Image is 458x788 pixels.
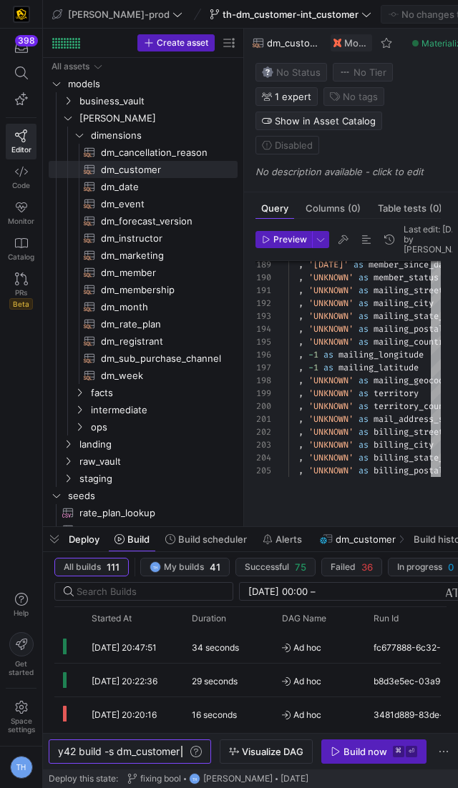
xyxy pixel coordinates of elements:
[267,37,322,49] span: dm_customer
[101,333,221,350] span: dm_registrant​​​​​​​​​​
[12,609,30,617] span: Help
[206,5,375,24] button: th-dm_customer-int_customer
[49,212,238,230] div: Press SPACE to select this row.
[359,336,369,348] span: as
[321,739,427,764] button: Build now⌘⏎
[6,231,36,267] a: Catalog
[248,586,308,597] input: Start datetime
[359,375,369,386] span: as
[359,297,369,309] span: as
[77,586,221,597] input: Search Builds
[6,195,36,231] a: Monitor
[308,310,354,322] span: 'UNKNOWN'
[255,63,327,82] button: No statusNo Status
[49,298,238,315] div: Press SPACE to select this row.
[255,387,271,400] div: 199
[223,9,359,20] span: th-dm_customer-int_customer
[255,310,271,322] div: 193
[101,265,221,281] span: dm_member​​​​​​​​​​
[79,505,221,521] span: rate_plan_lookup​​​​​​
[49,247,238,264] div: Press SPACE to select this row.
[276,533,302,545] span: Alerts
[374,272,439,283] span: member_status
[339,67,351,78] img: No tier
[49,230,238,247] div: Press SPACE to select this row.
[308,426,354,438] span: 'UNKNOWN'
[11,145,31,154] span: Editor
[49,435,238,453] div: Press SPACE to select this row.
[374,297,434,309] span: mailing_city
[261,204,288,213] span: Query
[298,413,303,425] span: ,
[397,562,442,572] span: In progress
[101,144,221,161] span: dm_cancellation_reason​​​​​​​​​​
[255,112,382,130] button: Show in Asset Catalog
[298,388,303,399] span: ,
[255,87,318,106] button: 1 expert
[49,127,238,144] div: Press SPACE to select this row.
[137,34,215,51] button: Create asset
[203,774,273,784] span: [PERSON_NAME]
[49,333,238,350] div: Press SPACE to select this row.
[49,367,238,384] div: Press SPACE to select this row.
[49,178,238,195] a: dm_date​​​​​​​​​​
[79,110,235,127] span: [PERSON_NAME]
[262,67,321,78] span: No Status
[8,217,34,225] span: Monitor
[49,504,238,521] div: Press SPACE to select this row.
[359,272,369,283] span: as
[338,362,419,373] span: mailing_latitude
[298,272,303,283] span: ,
[378,204,442,213] span: Table tests
[359,285,369,296] span: as
[49,333,238,350] a: dm_registrant​​​​​​​​​​
[91,402,235,418] span: intermediate
[49,521,238,538] a: zuora_gateway_response_codes​​​​​​
[295,561,306,573] span: 75
[344,37,369,49] span: Model
[333,63,393,82] button: No tierNo Tier
[255,322,271,335] div: 194
[49,281,238,298] a: dm_membership​​​​​​​​​​
[6,2,36,26] a: https://storage.googleapis.com/y42-prod-data-exchange/images/uAsz27BndGEK0hZWDFeOjoxA7jCwgK9jE472...
[308,452,354,463] span: 'UNKNOWN'
[359,465,369,476] span: as
[49,230,238,247] a: dm_instructor​​​​​​​​​​
[101,179,221,195] span: dm_date​​​​​​​​​​
[159,527,253,551] button: Build scheduler
[101,247,221,264] span: dm_marketing​​​​​​​​​​
[255,374,271,387] div: 198
[192,642,239,653] y42-duration: 34 seconds
[49,281,238,298] div: Press SPACE to select this row.
[92,709,157,720] span: [DATE] 20:20:16
[49,247,238,264] a: dm_marketing​​​​​​​​​​
[101,213,221,230] span: dm_forecast_version​​​​​​​​​​
[429,204,442,213] span: (0)
[308,400,354,412] span: 'UNKNOWN'
[6,752,36,782] button: TH
[58,745,180,757] span: y42 build -s dm_customer
[49,350,238,367] div: Press SPACE to select this row.
[150,561,161,573] div: TH
[323,87,384,106] button: No tags
[406,746,417,757] kbd: ⏎
[15,35,38,46] div: 398
[49,470,238,487] div: Press SPACE to select this row.
[49,144,238,161] a: dm_cancellation_reason​​​​​​​​​​
[8,252,34,261] span: Catalog
[256,527,308,551] button: Alerts
[336,533,396,545] span: dm_customer
[255,348,271,361] div: 196
[359,413,369,425] span: as
[6,159,36,195] a: Code
[101,282,221,298] span: dm_membership​​​​​​​​​​
[359,426,369,438] span: as
[374,614,399,624] span: Run Id
[298,426,303,438] span: ,
[49,161,238,178] div: Press SPACE to select this row.
[308,323,354,335] span: 'UNKNOWN'
[101,230,221,247] span: dm_instructor​​​​​​​​​​
[298,362,303,373] span: ,
[308,439,354,450] span: 'UNKNOWN'
[313,362,318,373] span: 1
